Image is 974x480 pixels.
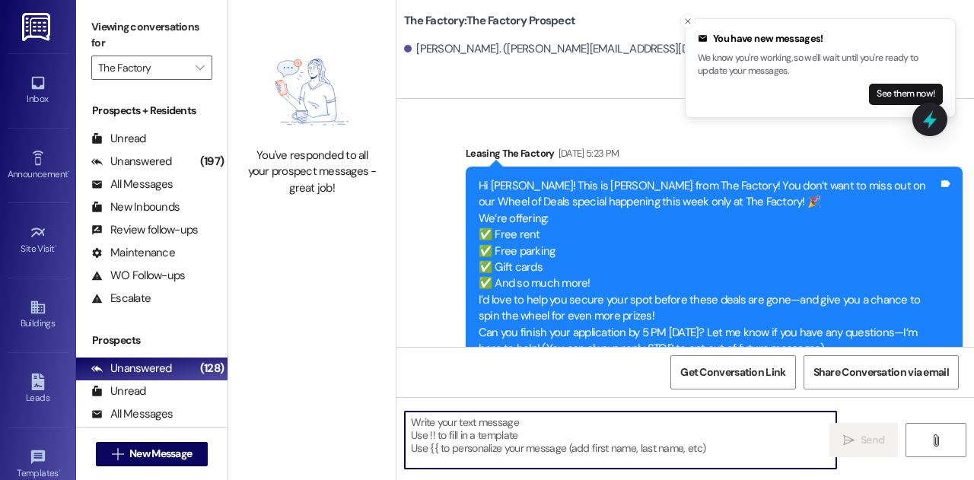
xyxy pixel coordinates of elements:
[91,15,212,56] label: Viewing conversations for
[91,268,185,284] div: WO Follow-ups
[91,154,172,170] div: Unanswered
[8,294,68,335] a: Buildings
[196,62,204,74] i: 
[698,31,943,46] div: You have new messages!
[196,357,228,380] div: (128)
[91,361,172,377] div: Unanswered
[22,13,53,41] img: ResiDesk Logo
[930,434,941,447] i: 
[96,442,208,466] button: New Message
[98,56,188,80] input: All communities
[76,103,228,119] div: Prospects + Residents
[829,423,898,457] button: Send
[68,167,70,177] span: •
[91,176,173,192] div: All Messages
[196,150,228,173] div: (197)
[670,355,795,389] button: Get Conversation Link
[76,332,228,348] div: Prospects
[843,434,855,447] i: 
[91,406,173,422] div: All Messages
[91,291,151,307] div: Escalate
[91,383,146,399] div: Unread
[698,52,943,78] p: We know you're working, so we'll wait until you're ready to update your messages.
[91,131,146,147] div: Unread
[555,145,619,161] div: [DATE] 5:23 PM
[55,241,57,252] span: •
[8,220,68,261] a: Site Visit •
[466,145,963,167] div: Leasing The Factory
[8,369,68,410] a: Leads
[112,448,123,460] i: 
[404,13,575,29] b: The Factory: The Factory Prospect
[404,41,766,57] div: [PERSON_NAME]. ([PERSON_NAME][EMAIL_ADDRESS][DOMAIN_NAME])
[680,364,785,380] span: Get Conversation Link
[59,466,61,476] span: •
[680,14,695,29] button: Close toast
[129,446,192,462] span: New Message
[8,70,68,111] a: Inbox
[91,222,198,238] div: Review follow-ups
[91,199,180,215] div: New Inbounds
[245,148,379,196] div: You've responded to all your prospect messages - great job!
[248,44,376,140] img: empty-state
[479,178,938,358] div: Hi [PERSON_NAME]! This is [PERSON_NAME] from The Factory! You don’t want to miss out on our Wheel...
[91,245,175,261] div: Maintenance
[804,355,959,389] button: Share Conversation via email
[869,84,943,105] button: See them now!
[813,364,949,380] span: Share Conversation via email
[861,432,884,448] span: Send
